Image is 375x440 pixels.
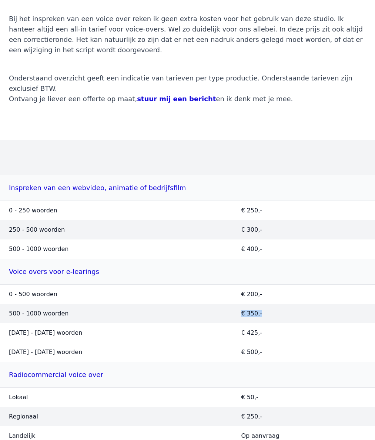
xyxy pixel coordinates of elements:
[232,388,375,407] td: € 50,-
[9,73,366,104] p: Onderstaand overzicht geeft een indicatie van tarieven per type productie. Onderstaande tarieven ...
[232,220,375,239] td: € 300,-
[232,239,375,259] td: € 400,-
[9,14,366,55] p: Bij het inspreken van een voice over reken ik geen extra kosten voor het gebruik van deze studio....
[137,95,216,103] a: stuur mij een bericht
[9,367,366,383] h3: Radiocommercial voice over
[9,180,366,196] h3: Inspreken van een webvideo, animatie of bedrijfsfilm
[232,323,375,343] td: € 425,-
[232,343,375,362] td: € 500,-
[232,407,375,426] td: € 250,-
[232,304,375,323] td: € 350,-
[232,201,375,221] td: € 250,-
[9,264,366,280] h3: Voice overs voor e-learings
[232,285,375,304] td: € 200,-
